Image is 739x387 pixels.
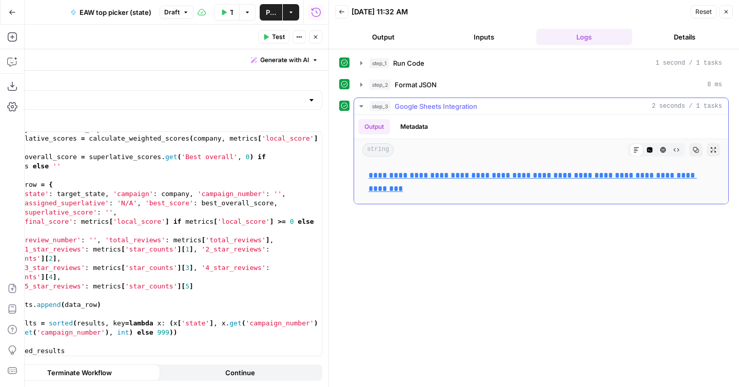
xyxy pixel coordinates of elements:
[64,4,158,21] button: EAW top picker (state)
[691,5,716,18] button: Reset
[393,58,424,68] span: Run Code
[358,119,390,134] button: Output
[395,80,437,90] span: Format JSON
[655,59,722,68] span: 1 second / 1 tasks
[247,53,322,67] button: Generate with AI
[636,29,733,45] button: Details
[354,115,728,204] div: 2 seconds / 1 tasks
[164,8,180,17] span: Draft
[47,367,112,378] span: Terminate Workflow
[160,364,321,381] button: Continue
[367,151,539,170] span: [URL][DOMAIN_NAME]
[160,6,193,19] button: Draft
[354,76,728,93] button: 8 ms
[260,4,282,21] button: Publish
[335,29,432,45] button: Output
[266,7,276,17] span: Publish
[695,7,712,16] span: Reset
[80,7,151,17] span: EAW top picker (state)
[369,58,389,68] span: step_1
[260,55,309,65] span: Generate with AI
[707,80,722,89] span: 8 ms
[369,101,391,111] span: step_3
[230,7,233,17] span: Test Workflow
[394,119,434,134] button: Metadata
[536,29,633,45] button: Logs
[225,367,255,378] span: Continue
[395,101,477,111] span: Google Sheets Integration
[436,29,532,45] button: Inputs
[214,4,239,21] button: Test Workflow
[652,102,722,111] span: 2 seconds / 1 tasks
[369,80,391,90] span: step_2
[354,55,728,71] button: 1 second / 1 tasks
[362,143,394,157] span: string
[272,32,285,42] span: Test
[258,30,289,44] button: Test
[354,98,728,114] button: 2 seconds / 1 tasks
